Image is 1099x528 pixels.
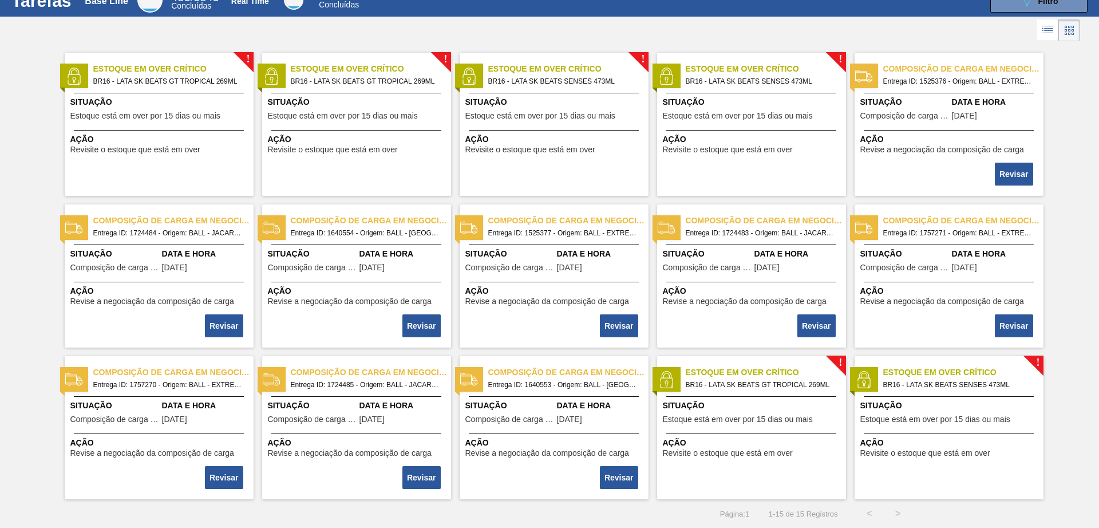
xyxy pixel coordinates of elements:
[557,248,646,260] span: Data e Hora
[855,499,884,528] button: <
[268,415,357,424] span: Composição de carga em negociação
[488,215,649,227] span: Composição de carga em negociação
[465,400,554,412] span: Situação
[860,400,1041,412] span: Situação
[465,297,629,306] span: Revise a negociação da composição de carga
[70,145,200,154] span: Revisite o estoque que está em over
[291,215,451,227] span: Composição de carga em negociação
[465,112,615,120] span: Estoque está em over por 15 dias ou mais
[663,400,843,412] span: Situação
[1037,19,1058,41] div: Visão em Lista
[952,248,1041,260] span: Data e Hora
[70,437,251,449] span: Ação
[488,367,649,379] span: Composição de carga em negociação
[268,285,448,297] span: Ação
[766,510,837,518] span: 1 - 15 de 15 Registros
[246,55,250,64] span: !
[70,285,251,297] span: Ação
[686,227,837,239] span: Entrega ID: 1724483 - Origem: BALL - JACAREÍ (SP) - Destino: BR16
[404,313,442,338] div: Completar tarefa: 30359184
[488,63,649,75] span: Estoque em Over Crítico
[70,112,220,120] span: Estoque está em over por 15 dias ou mais
[860,285,1041,297] span: Ação
[268,449,432,458] span: Revise a negociação da composição de carga
[797,314,836,337] button: Revisar
[860,96,949,108] span: Situação
[70,297,234,306] span: Revise a negociação da composição de carga
[268,400,357,412] span: Situação
[860,133,1041,145] span: Ação
[860,263,949,272] span: Composição de carga em negociação
[883,63,1043,75] span: Composição de carga em negociação
[1058,19,1080,41] div: Visão em Cards
[860,297,1024,306] span: Revise a negociação da composição de carga
[93,75,244,88] span: BR16 - LATA SK BEATS GT TROPICAL 269ML
[686,367,846,379] span: Estoque em Over Crítico
[663,437,843,449] span: Ação
[65,219,82,237] img: status
[359,263,385,272] span: 30/11/2024,
[952,263,977,272] span: 14/05/2025,
[798,313,837,338] div: Completar tarefa: 30359328
[658,68,675,85] img: status
[268,96,448,108] span: Situação
[663,96,843,108] span: Situação
[291,379,442,391] span: Entrega ID: 1724485 - Origem: BALL - JACAREÍ (SP) - Destino: BR16
[663,133,843,145] span: Ação
[884,499,912,528] button: >
[663,449,793,458] span: Revisite o estoque que está em over
[70,263,159,272] span: Composição de carga em negociação
[996,161,1034,187] div: Completar tarefa: 30359171
[465,285,646,297] span: Ação
[600,314,638,337] button: Revisar
[268,437,448,449] span: Ação
[839,358,842,367] span: !
[855,219,872,237] img: status
[404,465,442,490] div: Completar tarefa: 30359331
[488,379,639,391] span: Entrega ID: 1640553 - Origem: BALL - TRÊS RIOS (RJ) - Destino: BR16
[720,510,749,518] span: Página : 1
[860,415,1010,424] span: Estoque está em over por 15 dias ou mais
[93,367,254,379] span: Composição de carga em negociação
[663,297,827,306] span: Revise a negociação da composição de carga
[65,68,82,85] img: status
[263,219,280,237] img: status
[93,215,254,227] span: Composição de carga em negociação
[465,437,646,449] span: Ação
[460,371,477,388] img: status
[996,313,1034,338] div: Completar tarefa: 30359329
[162,263,187,272] span: 22/03/2025,
[601,465,639,490] div: Completar tarefa: 30359343
[465,415,554,424] span: Composição de carga em negociação
[883,215,1043,227] span: Composição de carga em negociação
[663,112,813,120] span: Estoque está em over por 15 dias ou mais
[601,313,639,338] div: Completar tarefa: 30359322
[557,400,646,412] span: Data e Hora
[70,415,159,424] span: Composição de carga em negociação
[488,227,639,239] span: Entrega ID: 1525377 - Origem: BALL - EXTREMA (MG) - Destino: BR16
[268,248,357,260] span: Situação
[291,367,451,379] span: Composição de carga em negociação
[263,68,280,85] img: status
[402,314,441,337] button: Revisar
[402,466,441,489] button: Revisar
[952,112,977,120] span: 17/07/2024,
[883,227,1034,239] span: Entrega ID: 1757271 - Origem: BALL - EXTREMA (MG) - Destino: BR16
[883,367,1043,379] span: Estoque em Over Crítico
[663,145,793,154] span: Revisite o estoque que está em over
[995,163,1033,186] button: Revisar
[1036,358,1039,367] span: !
[686,75,837,88] span: BR16 - LATA SK BEATS SENSES 473ML
[162,415,187,424] span: 14/05/2025,
[855,371,872,388] img: status
[291,75,442,88] span: BR16 - LATA SK BEATS GT TROPICAL 269ML
[359,248,448,260] span: Data e Hora
[663,248,752,260] span: Situação
[855,68,872,85] img: status
[663,415,813,424] span: Estoque está em over por 15 dias ou mais
[860,437,1041,449] span: Ação
[465,133,646,145] span: Ação
[70,133,251,145] span: Ação
[883,75,1034,88] span: Entrega ID: 1525376 - Origem: BALL - EXTREMA (MG) - Destino: BR16
[641,55,645,64] span: !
